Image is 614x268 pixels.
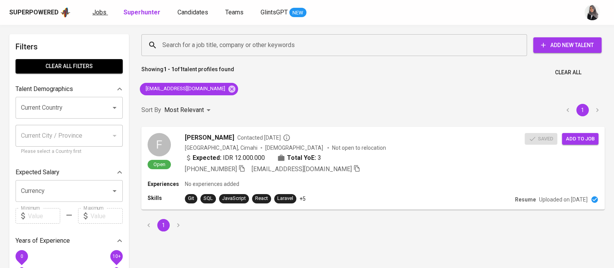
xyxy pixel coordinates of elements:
[141,105,161,115] p: Sort By
[140,85,230,93] span: [EMAIL_ADDRESS][DOMAIN_NAME]
[539,40,595,50] span: Add New Talent
[188,195,194,202] div: Git
[533,37,602,53] button: Add New Talent
[185,153,265,163] div: IDR 12.000.000
[185,133,234,142] span: [PERSON_NAME]
[185,165,237,173] span: [PHONE_NUMBER]
[148,194,185,202] p: Skills
[193,153,221,163] b: Expected:
[16,84,73,94] p: Talent Demographics
[225,8,245,18] a: Teams
[157,219,170,231] button: page 1
[539,196,588,203] p: Uploaded on [DATE]
[123,8,162,18] a: Superhunter
[140,83,238,95] div: [EMAIL_ADDRESS][DOMAIN_NAME]
[28,208,60,224] input: Value
[283,134,290,142] svg: By Batam recruiter
[180,66,183,72] b: 1
[177,8,210,18] a: Candidates
[299,195,306,203] p: +5
[9,7,71,18] a: Superpoweredapp logo
[123,9,160,16] b: Superhunter
[164,105,204,115] p: Most Relevant
[164,66,174,72] b: 1 - 1
[109,102,120,113] button: Open
[16,236,70,245] p: Years of Experience
[237,134,290,142] span: Contacted [DATE]
[60,7,71,18] img: app logo
[555,68,581,77] span: Clear All
[318,153,321,163] span: 3
[265,144,324,152] span: [DEMOGRAPHIC_DATA]
[16,81,123,97] div: Talent Demographics
[141,127,605,210] a: FOpen[PERSON_NAME]Contacted [DATE][GEOGRAPHIC_DATA], Cimahi[DEMOGRAPHIC_DATA] Not open to relocat...
[261,8,306,18] a: GlintsGPT NEW
[562,133,598,145] button: Add to job
[252,165,352,173] span: [EMAIL_ADDRESS][DOMAIN_NAME]
[287,153,316,163] b: Total YoE:
[289,9,306,17] span: NEW
[21,148,117,156] p: Please select a Country first
[164,103,213,117] div: Most Relevant
[141,65,234,80] p: Showing of talent profiles found
[552,65,584,80] button: Clear All
[148,180,185,188] p: Experiences
[90,208,123,224] input: Value
[92,9,106,16] span: Jobs
[150,161,169,168] span: Open
[515,196,536,203] p: Resume
[584,5,600,20] img: sinta.windasari@glints.com
[141,219,186,231] nav: pagination navigation
[20,254,23,259] span: 0
[109,186,120,196] button: Open
[112,254,120,259] span: 10+
[16,165,123,180] div: Expected Salary
[185,180,239,188] p: No experiences added
[16,59,123,74] button: Clear All filters
[576,104,589,116] button: page 1
[566,135,595,144] span: Add to job
[255,195,268,202] div: React
[261,9,288,16] span: GlintsGPT
[225,9,244,16] span: Teams
[185,144,257,152] div: [GEOGRAPHIC_DATA], Cimahi
[92,8,108,18] a: Jobs
[9,8,59,17] div: Superpowered
[148,133,171,156] div: F
[16,40,123,53] h6: Filters
[332,144,386,152] p: Not open to relocation
[560,104,605,116] nav: pagination navigation
[16,168,59,177] p: Expected Salary
[16,233,123,249] div: Years of Experience
[177,9,208,16] span: Candidates
[22,61,117,71] span: Clear All filters
[222,195,246,202] div: JavaScript
[204,195,213,202] div: SQL
[277,195,293,202] div: Laravel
